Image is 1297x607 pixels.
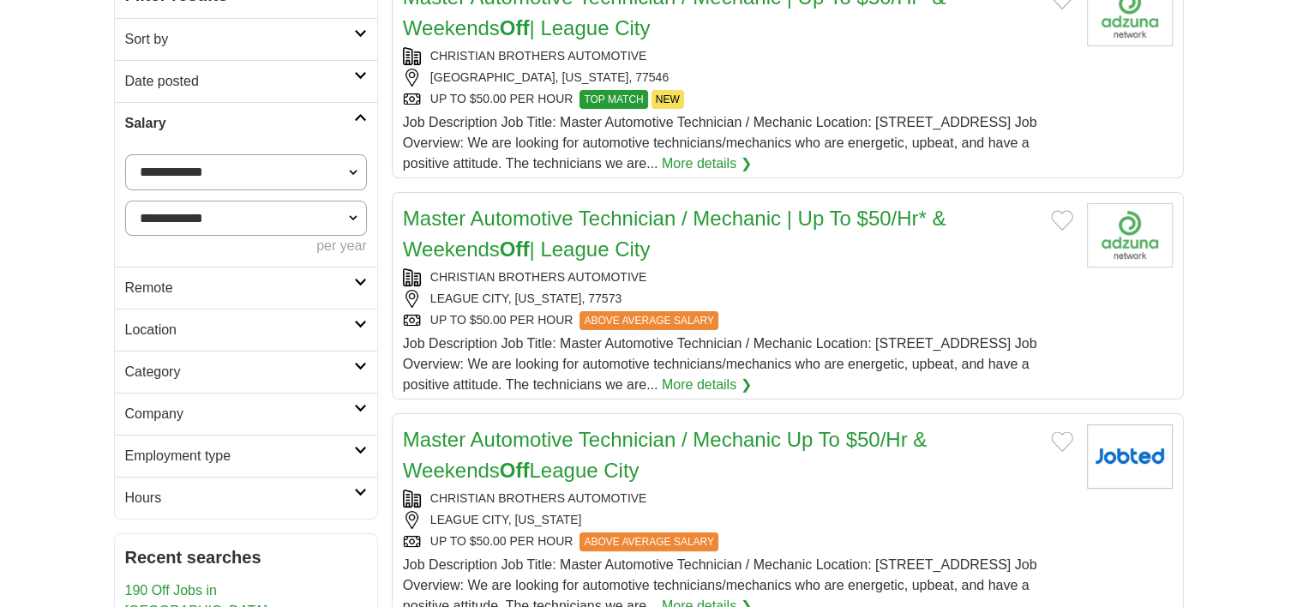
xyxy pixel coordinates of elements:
[115,351,377,393] a: Category
[115,60,377,102] a: Date posted
[500,237,530,261] strong: Off
[125,71,354,92] h2: Date posted
[662,375,752,395] a: More details ❯
[403,90,1073,109] div: UP TO $50.00 PER HOUR
[403,290,1073,308] div: LEAGUE CITY, [US_STATE], 77573
[579,311,718,330] span: ABOVE AVERAGE SALARY
[125,488,354,508] h2: Hours
[652,90,684,109] span: NEW
[125,446,354,466] h2: Employment type
[500,16,530,39] strong: Off
[115,267,377,309] a: Remote
[403,69,1073,87] div: [GEOGRAPHIC_DATA], [US_STATE], 77546
[115,435,377,477] a: Employment type
[403,336,1037,392] span: Job Description Job Title: Master Automotive Technician / Mechanic Location: [STREET_ADDRESS] Job...
[403,207,946,261] a: Master Automotive Technician / Mechanic | Up To $50/Hr* & WeekendsOff| League City
[403,268,1073,286] div: CHRISTIAN BROTHERS AUTOMOTIVE
[500,459,530,482] strong: Off
[115,477,377,519] a: Hours
[115,309,377,351] a: Location
[115,393,377,435] a: Company
[579,90,647,109] span: TOP MATCH
[403,311,1073,330] div: UP TO $50.00 PER HOUR
[403,115,1037,171] span: Job Description Job Title: Master Automotive Technician / Mechanic Location: [STREET_ADDRESS] Job...
[403,490,1073,508] div: CHRISTIAN BROTHERS AUTOMOTIVE
[115,18,377,60] a: Sort by
[115,102,377,144] a: Salary
[579,532,718,551] span: ABOVE AVERAGE SALARY
[1087,424,1173,489] img: Company logo
[125,544,367,570] h2: Recent searches
[945,17,1280,249] iframe: Sign in with Google Dialog
[403,532,1073,551] div: UP TO $50.00 PER HOUR
[662,153,752,174] a: More details ❯
[125,320,354,340] h2: Location
[125,278,354,298] h2: Remote
[403,47,1073,65] div: CHRISTIAN BROTHERS AUTOMOTIVE
[125,404,354,424] h2: Company
[125,29,354,50] h2: Sort by
[403,428,927,482] a: Master Automotive Technician / Mechanic Up To $50/Hr & WeekendsOffLeague City
[125,362,354,382] h2: Category
[125,113,354,134] h2: Salary
[125,236,367,256] div: per year
[403,511,1073,529] div: LEAGUE CITY, [US_STATE]
[1051,431,1073,452] button: Add to favorite jobs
